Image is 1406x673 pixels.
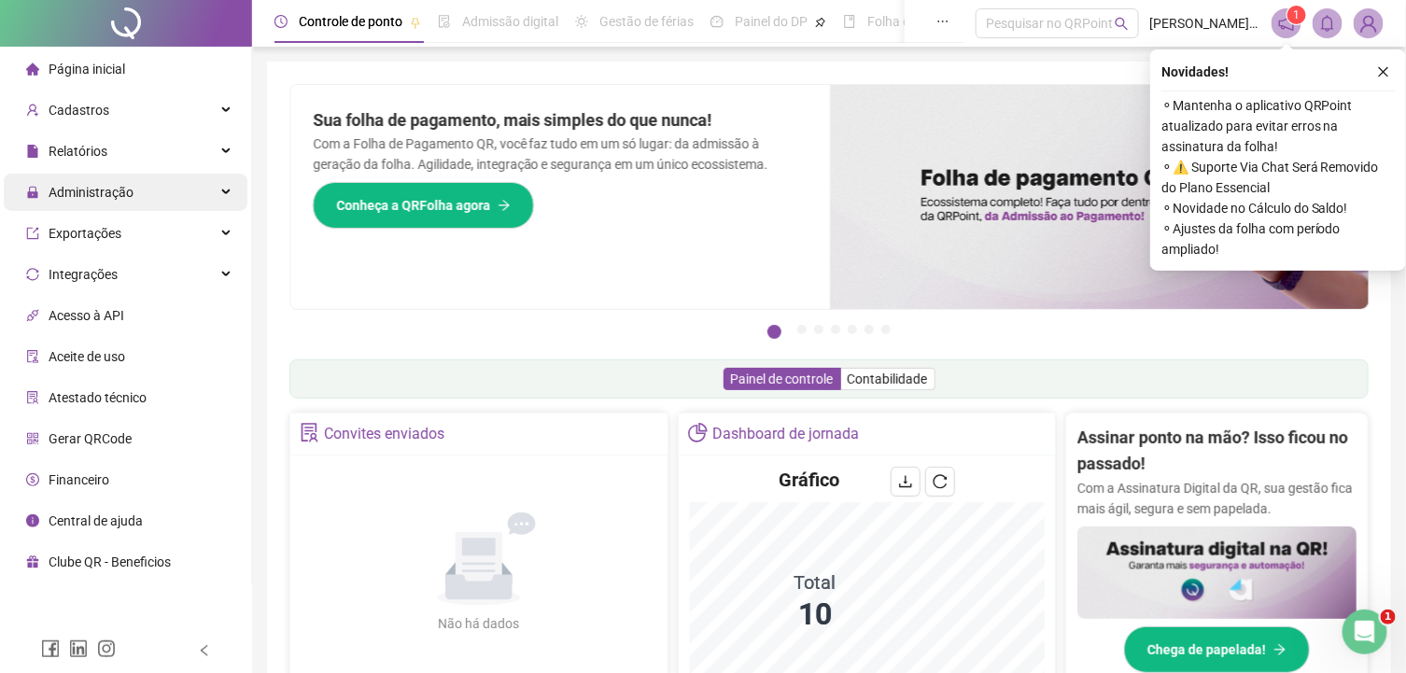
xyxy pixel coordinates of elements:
[815,17,826,28] span: pushpin
[299,14,402,29] span: Controle de ponto
[933,474,948,489] span: reload
[274,15,288,28] span: clock-circle
[898,474,913,489] span: download
[831,325,840,334] button: 4
[26,514,39,527] span: info-circle
[26,391,39,404] span: solution
[1077,425,1357,478] h2: Assinar ponto na mão? Isso ficou no passado!
[49,554,171,569] span: Clube QR - Beneficios
[313,182,534,229] button: Conheça a QRFolha agora
[393,613,565,634] div: Não há dados
[97,639,116,658] span: instagram
[438,15,451,28] span: file-done
[26,227,39,240] span: export
[797,325,807,334] button: 2
[1161,62,1229,82] span: Novidades !
[26,350,39,363] span: audit
[575,15,588,28] span: sun
[462,14,558,29] span: Admissão digital
[49,62,125,77] span: Página inicial
[49,513,143,528] span: Central de ajuda
[710,15,724,28] span: dashboard
[1161,198,1395,218] span: ⚬ Novidade no Cálculo do Saldo!
[767,325,781,339] button: 1
[1377,65,1390,78] span: close
[1077,478,1357,519] p: Com a Assinatura Digital da QR, sua gestão fica mais ágil, segura e sem papelada.
[1343,610,1387,654] iframe: Intercom live chat
[712,418,859,450] div: Dashboard de jornada
[324,418,444,450] div: Convites enviados
[848,325,857,334] button: 5
[26,268,39,281] span: sync
[1161,95,1395,157] span: ⚬ Mantenha o aplicativo QRPoint atualizado para evitar erros na assinatura da folha!
[300,423,319,442] span: solution
[49,185,134,200] span: Administração
[313,133,808,175] p: Com a Folha de Pagamento QR, você faz tudo em um só lugar: da admissão à geração da folha. Agilid...
[881,325,891,334] button: 7
[49,390,147,405] span: Atestado técnico
[1287,6,1306,24] sup: 1
[49,144,107,159] span: Relatórios
[1319,15,1336,32] span: bell
[26,63,39,76] span: home
[867,14,987,29] span: Folha de pagamento
[1381,610,1396,624] span: 1
[41,639,60,658] span: facebook
[735,14,808,29] span: Painel do DP
[1124,626,1310,673] button: Chega de papelada!
[49,103,109,118] span: Cadastros
[1115,17,1129,31] span: search
[26,186,39,199] span: lock
[26,473,39,486] span: dollar
[26,555,39,568] span: gift
[779,467,839,493] h4: Gráfico
[49,308,124,323] span: Acesso à API
[26,145,39,158] span: file
[49,267,118,282] span: Integrações
[410,17,421,28] span: pushpin
[26,432,39,445] span: qrcode
[1273,643,1286,656] span: arrow-right
[1077,526,1357,620] img: banner%2F02c71560-61a6-44d4-94b9-c8ab97240462.png
[69,639,88,658] span: linkedin
[49,226,121,241] span: Exportações
[1161,157,1395,198] span: ⚬ ⚠️ Suporte Via Chat Será Removido do Plano Essencial
[26,309,39,322] span: api
[1294,8,1301,21] span: 1
[1355,9,1383,37] img: 79370
[688,423,708,442] span: pie-chart
[498,199,511,212] span: arrow-right
[843,15,856,28] span: book
[1147,639,1266,660] span: Chega de papelada!
[49,431,132,446] span: Gerar QRCode
[865,325,874,334] button: 6
[49,472,109,487] span: Financeiro
[830,85,1370,309] img: banner%2F8d14a306-6205-4263-8e5b-06e9a85ad873.png
[198,644,211,657] span: left
[1150,13,1260,34] span: [PERSON_NAME] - Casa Opera
[848,372,928,386] span: Contabilidade
[26,104,39,117] span: user-add
[49,349,125,364] span: Aceite de uso
[313,107,808,133] h2: Sua folha de pagamento, mais simples do que nunca!
[599,14,694,29] span: Gestão de férias
[336,195,490,216] span: Conheça a QRFolha agora
[731,372,834,386] span: Painel de controle
[814,325,823,334] button: 3
[1161,218,1395,259] span: ⚬ Ajustes da folha com período ampliado!
[1278,15,1295,32] span: notification
[936,15,949,28] span: ellipsis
